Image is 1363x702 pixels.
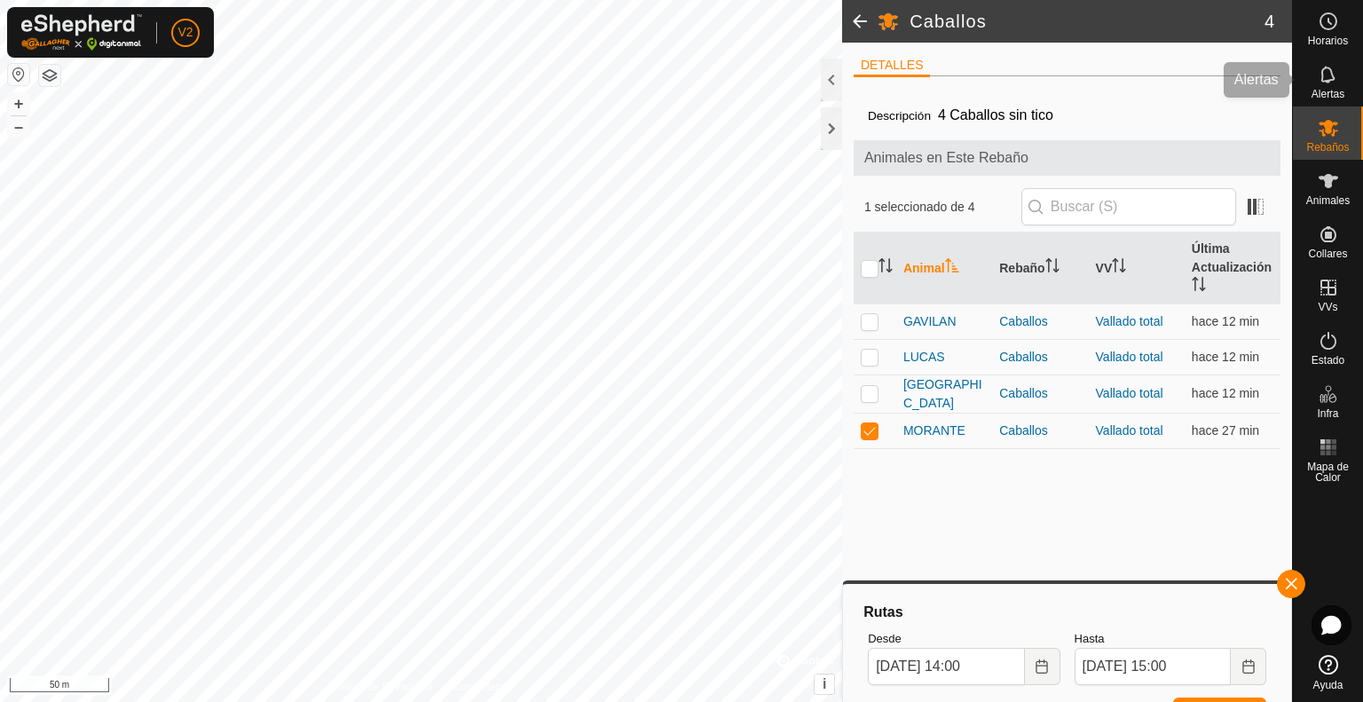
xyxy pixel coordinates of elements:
span: [GEOGRAPHIC_DATA] [903,375,985,413]
p-sorticon: Activar para ordenar [878,261,893,275]
span: 1 seleccionado de 4 [864,198,1021,217]
span: LUCAS [903,348,945,367]
span: 4 Caballos sin tico [931,100,1060,130]
a: Vallado total [1096,386,1163,400]
p-sorticon: Activar para ordenar [1192,280,1206,294]
span: 26 ago 2025, 11:30 [1192,386,1259,400]
img: Logo Gallagher [21,14,142,51]
a: Vallado total [1096,423,1163,438]
span: Ayuda [1313,680,1343,690]
span: Mapa de Calor [1297,461,1359,483]
h2: Caballos [910,11,1265,32]
label: Desde [868,630,1060,648]
button: Capas del Mapa [39,65,60,86]
span: MORANTE [903,422,965,440]
div: Caballos [999,384,1081,403]
a: Vallado total [1096,350,1163,364]
a: Contáctenos [453,679,513,695]
th: Última Actualización [1185,233,1280,304]
th: Rebaño [992,233,1088,304]
button: Restablecer Mapa [8,64,29,85]
input: Buscar (S) [1021,188,1236,225]
span: V2 [177,23,193,42]
span: Estado [1312,355,1344,366]
a: Política de Privacidad [329,679,431,695]
span: 26 ago 2025, 11:30 [1192,314,1259,328]
label: Descripción [868,109,931,122]
span: 26 ago 2025, 11:15 [1192,423,1259,438]
span: i [823,676,826,691]
div: Rutas [861,602,1273,623]
a: Ayuda [1293,648,1363,698]
span: Animales en Este Rebaño [864,147,1270,169]
p-sorticon: Activar para ordenar [1112,261,1126,275]
span: Collares [1308,248,1347,259]
span: VVs [1318,302,1337,312]
span: Rebaños [1306,142,1349,153]
span: 4 [1265,8,1274,35]
span: 26 ago 2025, 11:30 [1192,350,1259,364]
a: Vallado total [1096,314,1163,328]
button: + [8,93,29,114]
div: Caballos [999,348,1081,367]
button: i [815,674,834,694]
p-sorticon: Activar para ordenar [1045,261,1060,275]
th: Animal [896,233,992,304]
span: GAVILAN [903,312,957,331]
p-sorticon: Activar para ordenar [945,261,959,275]
button: Choose Date [1231,648,1266,685]
div: Caballos [999,422,1081,440]
span: Horarios [1308,35,1348,46]
span: Alertas [1312,89,1344,99]
th: VV [1089,233,1185,304]
span: Animales [1306,195,1350,206]
button: – [8,116,29,138]
div: Caballos [999,312,1081,331]
button: Choose Date [1025,648,1060,685]
li: DETALLES [854,56,931,77]
label: Hasta [1075,630,1266,648]
span: Infra [1317,408,1338,419]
